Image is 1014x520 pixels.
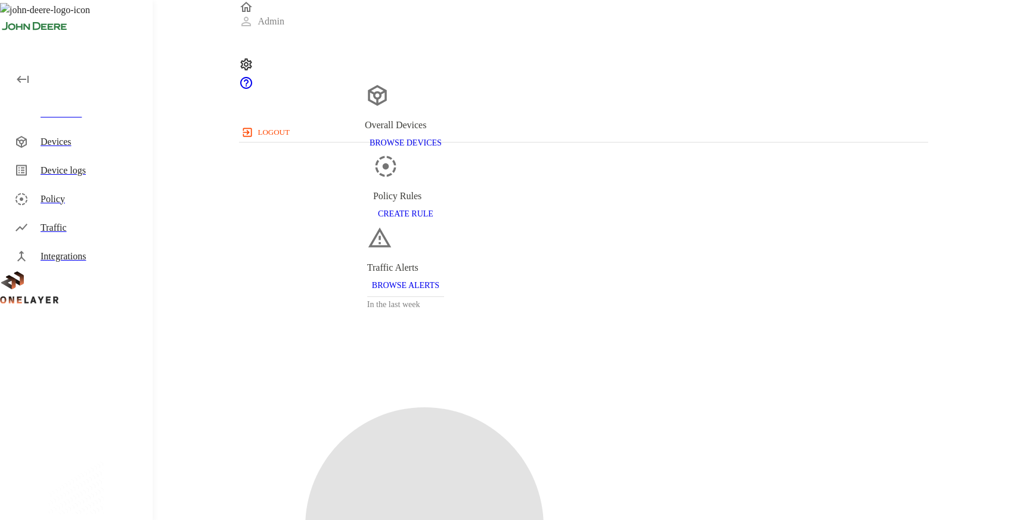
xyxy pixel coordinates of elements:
a: onelayer-support [239,82,253,92]
button: logout [239,123,294,142]
button: BROWSE ALERTS [367,275,444,297]
div: Policy Rules [373,189,438,203]
a: logout [239,123,928,142]
p: Admin [258,14,284,29]
span: Support Portal [239,82,253,92]
div: Traffic Alerts [367,261,444,275]
button: CREATE RULE [373,203,438,225]
button: BROWSE DEVICES [365,132,446,154]
a: BROWSE ALERTS [367,280,444,290]
h3: In the last week [367,297,444,312]
a: CREATE RULE [373,208,438,218]
a: BROWSE DEVICES [365,137,446,147]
